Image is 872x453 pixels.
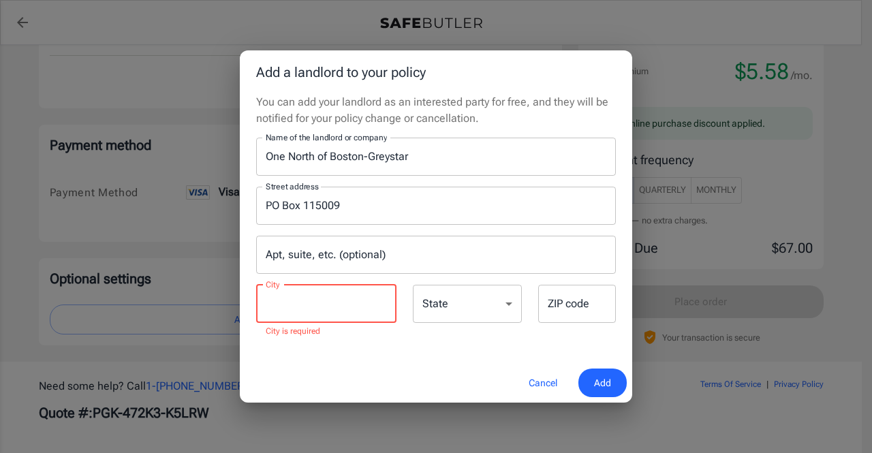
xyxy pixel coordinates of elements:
label: City [266,279,279,290]
h2: Add a landlord to your policy [240,50,632,94]
span: Add [594,375,611,392]
label: Street address [266,181,319,192]
label: Name of the landlord or company [266,131,387,143]
button: Add [578,369,627,398]
p: City is required [266,325,387,339]
p: You can add your landlord as an interested party for free, and they will be notified for your pol... [256,94,616,127]
button: Cancel [513,369,573,398]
